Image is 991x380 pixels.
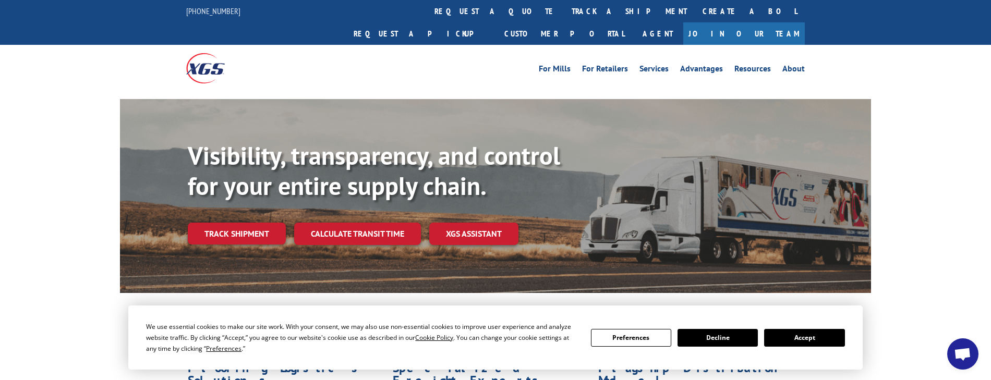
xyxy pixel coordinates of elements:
a: Request a pickup [346,22,497,45]
a: Resources [734,65,771,76]
a: For Retailers [582,65,628,76]
a: About [782,65,805,76]
b: Visibility, transparency, and control for your entire supply chain. [188,139,560,202]
a: Advantages [680,65,723,76]
div: Open chat [947,338,978,370]
a: [PHONE_NUMBER] [186,6,240,16]
span: Preferences [206,344,241,353]
div: Cookie Consent Prompt [128,305,863,370]
a: Calculate transit time [294,223,421,245]
a: Services [639,65,669,76]
div: We use essential cookies to make our site work. With your consent, we may also use non-essential ... [146,321,578,354]
button: Accept [764,329,844,347]
a: Agent [632,22,683,45]
a: For Mills [539,65,571,76]
a: Track shipment [188,223,286,244]
button: Preferences [591,329,671,347]
a: Join Our Team [683,22,805,45]
a: Customer Portal [497,22,632,45]
button: Decline [678,329,758,347]
a: XGS ASSISTANT [429,223,518,245]
span: Cookie Policy [415,333,453,342]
